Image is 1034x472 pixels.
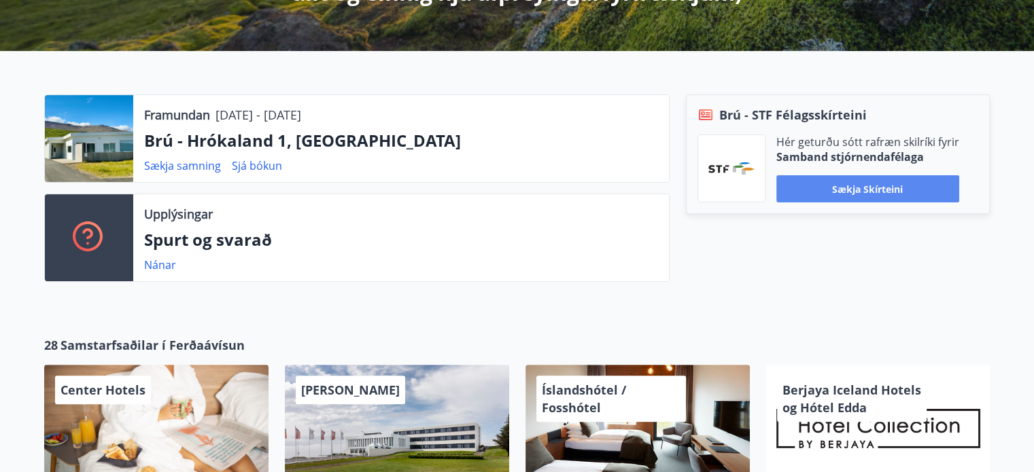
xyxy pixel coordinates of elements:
[301,382,400,398] span: [PERSON_NAME]
[782,382,921,416] span: Berjaya Iceland Hotels og Hótel Edda
[61,336,245,354] span: Samstarfsaðilar í Ferðaávísun
[144,106,210,124] p: Framundan
[708,162,755,175] img: vjCaq2fThgY3EUYqSgpjEiBg6WP39ov69hlhuPVN.png
[232,158,282,173] a: Sjá bókun
[776,175,959,202] button: Sækja skírteini
[719,106,867,124] span: Brú - STF Félagsskírteini
[61,382,145,398] span: Center Hotels
[144,205,213,223] p: Upplýsingar
[144,257,176,272] a: Nánar
[216,106,301,124] p: [DATE] - [DATE]
[144,129,658,152] p: Brú - Hrókaland 1, [GEOGRAPHIC_DATA]
[776,149,959,164] p: Samband stjórnendafélaga
[144,158,221,173] a: Sækja samning
[776,134,959,149] p: Hér geturðu sótt rafræn skilríki fyrir
[44,336,58,354] span: 28
[144,228,658,251] p: Spurt og svarað
[542,382,626,416] span: Íslandshótel / Fosshótel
